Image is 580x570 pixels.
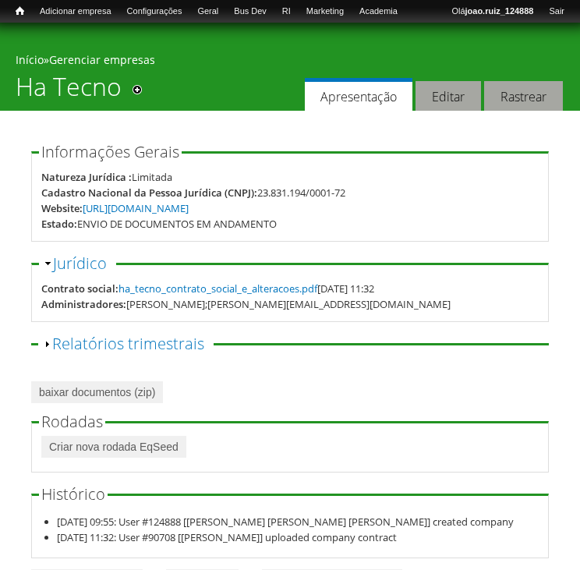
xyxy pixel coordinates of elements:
[83,201,189,215] a: [URL][DOMAIN_NAME]
[465,6,534,16] strong: joao.ruiz_124888
[57,514,539,529] li: [DATE] 09:55: User #124888 [[PERSON_NAME] [PERSON_NAME] [PERSON_NAME]] created company
[52,333,204,354] a: Relatórios trimestrais
[444,4,541,19] a: Olájoao.ruiz_124888
[41,200,83,216] div: Website:
[31,381,163,403] a: baixar documentos (zip)
[8,4,32,19] a: Início
[299,4,352,19] a: Marketing
[32,4,119,19] a: Adicionar empresa
[189,4,226,19] a: Geral
[41,141,179,162] span: Informações Gerais
[484,81,563,112] a: Rastrear
[16,72,122,111] h1: Ha Tecno
[352,4,405,19] a: Academia
[305,78,412,112] a: Apresentação
[41,411,103,432] span: Rodadas
[226,4,274,19] a: Bus Dev
[274,4,299,19] a: RI
[118,281,374,296] span: [DATE] 11:32
[41,483,105,505] span: Histórico
[257,185,345,200] div: 23.831.194/0001-72
[16,52,44,67] a: Início
[49,52,155,67] a: Gerenciar empresas
[132,169,172,185] div: Limitada
[77,216,277,232] div: ENVIO DE DOCUMENTOS EM ANDAMENTO
[41,169,132,185] div: Natureza Jurídica :
[41,296,126,312] div: Administradores:
[41,185,257,200] div: Cadastro Nacional da Pessoa Jurídica (CNPJ):
[57,529,539,545] li: [DATE] 11:32: User #90708 [[PERSON_NAME]] uploaded company contract
[118,281,317,296] a: ha_tecno_contrato_social_e_alteracoes.pdf
[41,281,118,296] div: Contrato social:
[416,81,481,112] a: Editar
[53,253,107,274] a: Jurídico
[119,4,190,19] a: Configurações
[16,52,564,72] div: »
[41,436,186,458] a: Criar nova rodada EqSeed
[16,5,24,16] span: Início
[41,216,77,232] div: Estado:
[126,296,451,312] div: [PERSON_NAME];[PERSON_NAME][EMAIL_ADDRESS][DOMAIN_NAME]
[541,4,572,19] a: Sair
